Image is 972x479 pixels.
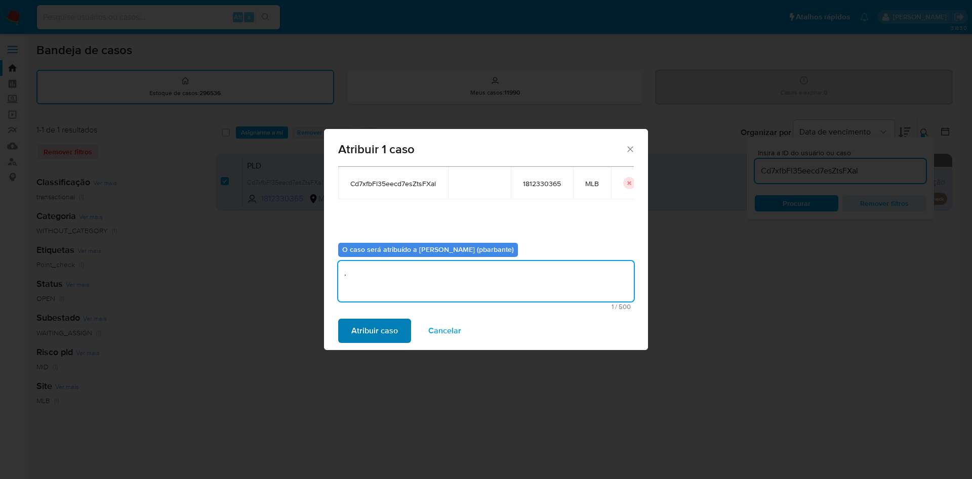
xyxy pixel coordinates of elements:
button: Fechar a janela [625,144,634,153]
span: Cancelar [428,320,461,342]
b: O caso será atribuído a [PERSON_NAME] (pbarbante) [342,244,514,254]
span: 1812330365 [523,179,561,188]
span: Cd7xfbFl35eecd7esZtsFXal [350,179,436,188]
button: Cancelar [415,319,474,343]
div: assign-modal [324,129,648,350]
span: Atribuir caso [351,320,398,342]
button: Atribuir caso [338,319,411,343]
span: Atribuir 1 caso [338,143,625,155]
span: Máximo 500 caracteres [341,303,631,310]
textarea: . [338,261,634,301]
span: MLB [585,179,599,188]
button: icon-button [623,177,635,189]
